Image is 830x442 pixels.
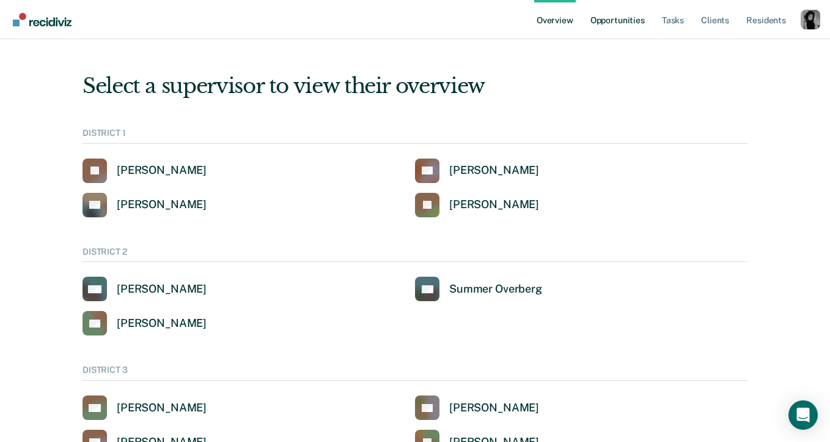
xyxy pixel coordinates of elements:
[449,163,539,178] div: [PERSON_NAME]
[117,282,207,296] div: [PERSON_NAME]
[415,277,542,301] a: Summer Overberg
[83,395,207,420] a: [PERSON_NAME]
[83,247,747,263] div: DISTRICT 2
[415,159,539,183] a: [PERSON_NAME]
[117,163,207,178] div: [PERSON_NAME]
[83,365,747,381] div: DISTRICT 3
[83,73,747,99] div: Select a supervisor to view their overview
[83,277,207,301] a: [PERSON_NAME]
[788,400,818,430] div: Open Intercom Messenger
[83,311,207,335] a: [PERSON_NAME]
[801,10,820,29] button: Profile dropdown button
[117,198,207,212] div: [PERSON_NAME]
[415,395,539,420] a: [PERSON_NAME]
[449,282,542,296] div: Summer Overberg
[117,401,207,415] div: [PERSON_NAME]
[83,159,207,183] a: [PERSON_NAME]
[83,128,747,144] div: DISTRICT 1
[449,401,539,415] div: [PERSON_NAME]
[449,198,539,212] div: [PERSON_NAME]
[117,317,207,331] div: [PERSON_NAME]
[415,193,539,217] a: [PERSON_NAME]
[13,13,72,26] img: Recidiviz
[83,193,207,217] a: [PERSON_NAME]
